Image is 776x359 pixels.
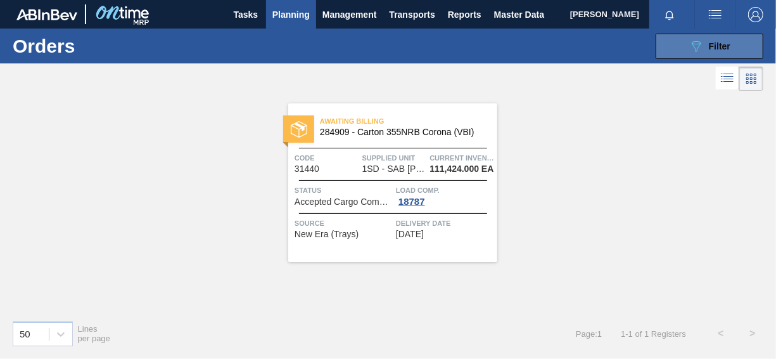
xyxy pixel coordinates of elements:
span: Accepted Cargo Composition [295,197,393,207]
div: 50 [20,329,30,339]
div: Card Vision [739,67,763,91]
img: userActions [708,7,723,22]
span: Awaiting Billing [320,115,497,127]
a: Load Comp.18787 [396,184,494,207]
span: Transports [390,7,435,22]
h1: Orders [13,39,186,53]
span: Load Comp. [396,184,494,197]
span: 31440 [295,164,319,174]
button: > [737,318,768,349]
span: Reports [448,7,481,22]
span: Lines per page [78,324,111,343]
span: Page : 1 [576,329,602,339]
span: Filter [709,41,730,51]
span: Master Data [494,7,544,22]
span: 284909 - Carton 355NRB Corona (VBI) [320,127,487,137]
span: Source [295,217,393,230]
span: 1 - 1 of 1 Registers [621,329,686,339]
img: Logout [748,7,763,22]
span: Planning [272,7,310,22]
a: statusAwaiting Billing284909 - Carton 355NRB Corona (VBI)Code31440Supplied Unit1SD - SAB [PERSON_... [279,103,497,262]
span: 1SD - SAB Rosslyn Brewery [362,164,426,174]
span: Status [295,184,393,197]
span: Code [295,152,359,164]
span: New Era (Trays) [295,230,359,239]
button: Notifications [649,6,690,23]
div: 18787 [396,197,428,207]
img: status [291,121,307,138]
span: Supplied Unit [362,152,427,164]
img: TNhmsLtSVTkK8tSr43FrP2fwEKptu5GPRR3wAAAABJRU5ErkJggg== [16,9,77,20]
span: Tasks [232,7,260,22]
span: Current inventory [429,152,494,164]
span: 111,424.000 EA [429,164,493,174]
button: < [705,318,737,349]
div: List Vision [716,67,739,91]
span: 09/07/2025 [396,230,424,239]
span: Delivery Date [396,217,494,230]
span: Management [322,7,377,22]
button: Filter [656,34,763,59]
